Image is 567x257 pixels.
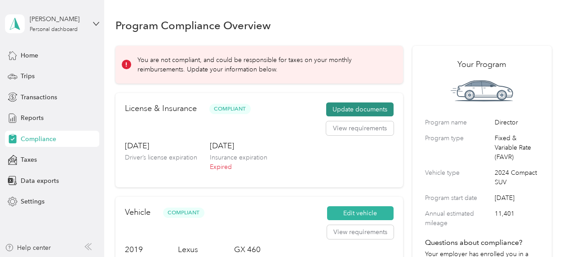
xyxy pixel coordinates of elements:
span: Fixed & Variable Rate (FAVR) [495,133,539,162]
p: Expired [210,162,267,172]
h3: GX 460 [234,244,275,255]
h4: Questions about compliance? [425,237,539,248]
span: Compliance [21,134,56,144]
h3: Lexus [178,244,215,255]
span: Data exports [21,176,59,186]
label: Program type [425,133,492,162]
p: You are not compliant, and could be responsible for taxes on your monthly reimbursements. Update ... [137,55,390,74]
span: Transactions [21,93,57,102]
span: Settings [21,197,44,206]
span: Taxes [21,155,37,164]
span: [DATE] [495,193,539,203]
span: Home [21,51,38,60]
p: Insurance expiration [210,153,267,162]
h2: Vehicle [125,206,151,218]
label: Program name [425,118,492,127]
h2: Your Program [425,58,539,71]
button: Help center [5,243,51,253]
button: Edit vehicle [327,206,394,221]
h3: 2019 [125,244,159,255]
span: Director [495,118,539,127]
label: Program start date [425,193,492,203]
div: [PERSON_NAME] [30,14,86,24]
h1: Program Compliance Overview [115,21,271,30]
span: 11,401 [495,209,539,228]
span: Trips [21,71,35,81]
button: Update documents [326,102,394,117]
span: Compliant [163,208,204,218]
span: Reports [21,113,44,123]
span: 2024 Compact SUV [495,168,539,187]
div: Personal dashboard [30,27,78,32]
label: Vehicle type [425,168,492,187]
label: Annual estimated mileage [425,209,492,228]
iframe: Everlance-gr Chat Button Frame [517,207,567,257]
h2: License & Insurance [125,102,197,115]
button: View requirements [327,225,394,239]
button: View requirements [326,121,394,136]
h3: [DATE] [125,140,197,151]
p: Driver’s license expiration [125,153,197,162]
h3: [DATE] [210,140,267,151]
span: Compliant [209,104,251,114]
